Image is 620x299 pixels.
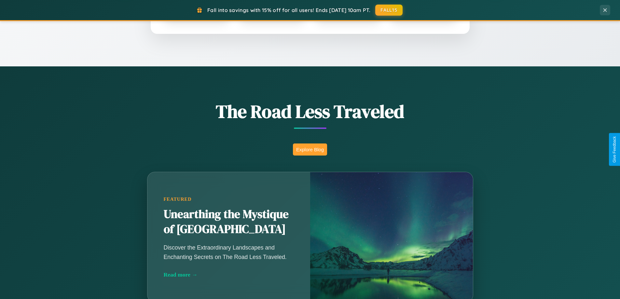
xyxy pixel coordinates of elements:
h1: The Road Less Traveled [115,99,505,124]
button: Explore Blog [293,143,327,156]
span: Fall into savings with 15% off for all users! Ends [DATE] 10am PT. [207,7,370,13]
div: Featured [164,197,294,202]
div: Give Feedback [612,136,617,163]
div: Read more → [164,271,294,278]
h2: Unearthing the Mystique of [GEOGRAPHIC_DATA] [164,207,294,237]
button: FALL15 [375,5,403,16]
p: Discover the Extraordinary Landscapes and Enchanting Secrets on The Road Less Traveled. [164,243,294,261]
